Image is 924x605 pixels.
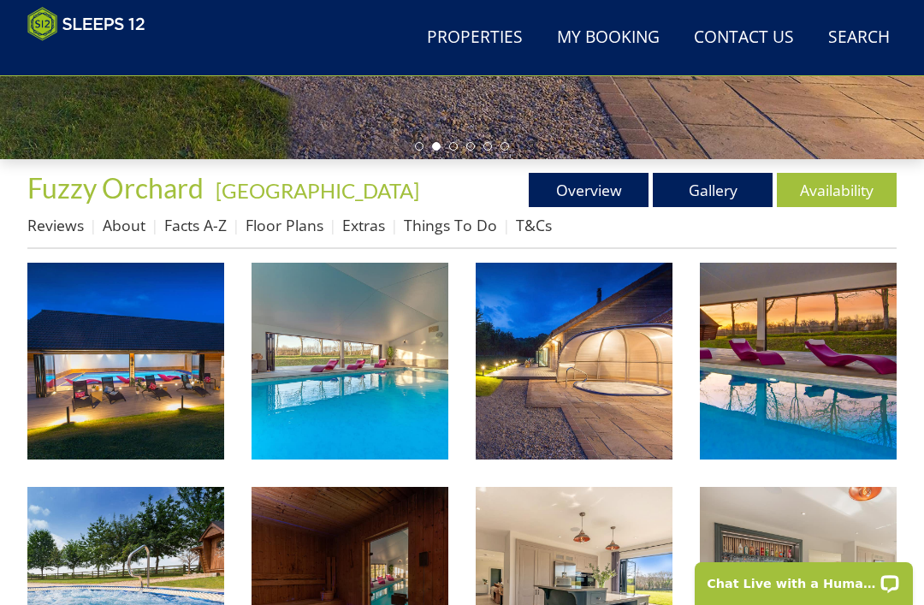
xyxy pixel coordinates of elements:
a: Things To Do [404,215,497,235]
a: Overview [529,173,649,207]
a: Properties [420,19,530,57]
a: T&Cs [516,215,552,235]
img: Fuzzy Orchard - Luxury lodge for large group holidays in the Somerset, sleeps 12+2 [27,263,224,460]
a: Fuzzy Orchard [27,171,209,205]
a: My Booking [550,19,666,57]
img: Fuzzy Orchard - Pull back the doors, bring in the fresh air and sunshine [700,263,897,460]
span: Fuzzy Orchard [27,171,204,205]
a: Facts A-Z [164,215,227,235]
a: Contact Us [687,19,801,57]
a: Floor Plans [246,215,323,235]
a: Extras [342,215,385,235]
img: Fuzzy Orchard - The indoor heated pool is all yours for the whole of your stay [252,263,448,460]
a: About [103,215,145,235]
a: Search [821,19,897,57]
img: Sleeps 12 [27,7,145,41]
img: Fuzzy Orchard - There's a cosy BBQ lodge and a covered hot tub for year round use [476,263,672,460]
a: Reviews [27,215,84,235]
iframe: Customer reviews powered by Trustpilot [19,51,198,66]
span: - [209,178,419,203]
a: Availability [777,173,897,207]
iframe: LiveChat chat widget [684,551,924,605]
a: Gallery [653,173,773,207]
a: [GEOGRAPHIC_DATA] [216,178,419,203]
